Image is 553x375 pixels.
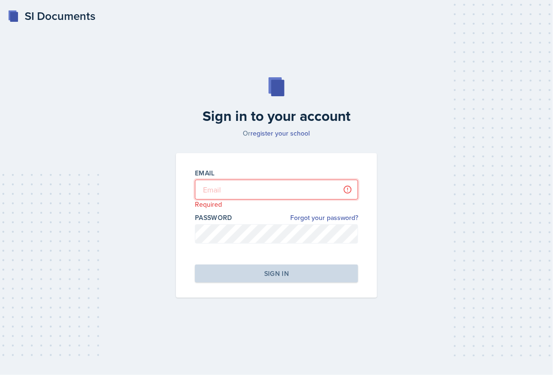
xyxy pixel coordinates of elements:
[8,8,95,25] a: SI Documents
[195,213,232,222] label: Password
[170,128,383,138] p: Or
[195,180,358,200] input: Email
[170,108,383,125] h2: Sign in to your account
[251,128,310,138] a: register your school
[264,269,289,278] div: Sign in
[195,168,215,178] label: Email
[195,265,358,283] button: Sign in
[195,200,358,209] p: Required
[290,213,358,223] a: Forgot your password?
